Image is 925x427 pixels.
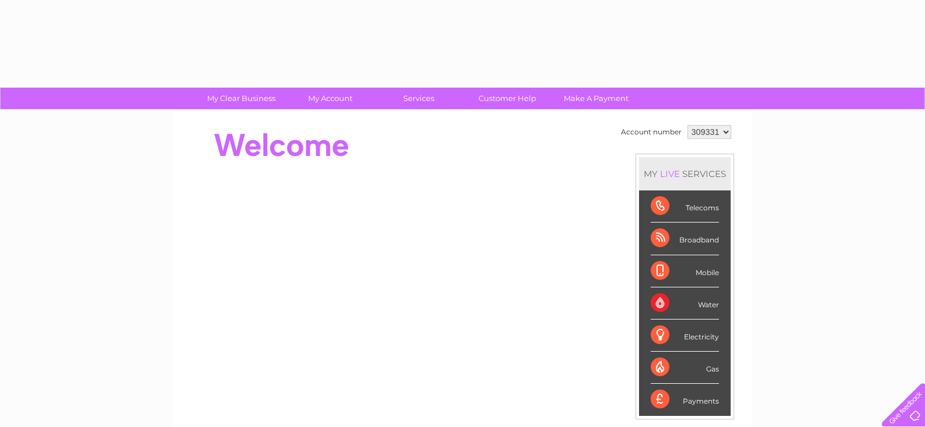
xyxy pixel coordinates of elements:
[371,88,467,109] a: Services
[548,88,644,109] a: Make A Payment
[282,88,378,109] a: My Account
[651,352,719,384] div: Gas
[651,190,719,223] div: Telecoms
[651,320,719,352] div: Electricity
[639,157,731,190] div: MY SERVICES
[658,168,682,179] div: LIVE
[651,223,719,255] div: Broadband
[651,384,719,415] div: Payments
[651,255,719,287] div: Mobile
[459,88,556,109] a: Customer Help
[618,122,685,142] td: Account number
[193,88,289,109] a: My Clear Business
[651,287,719,320] div: Water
